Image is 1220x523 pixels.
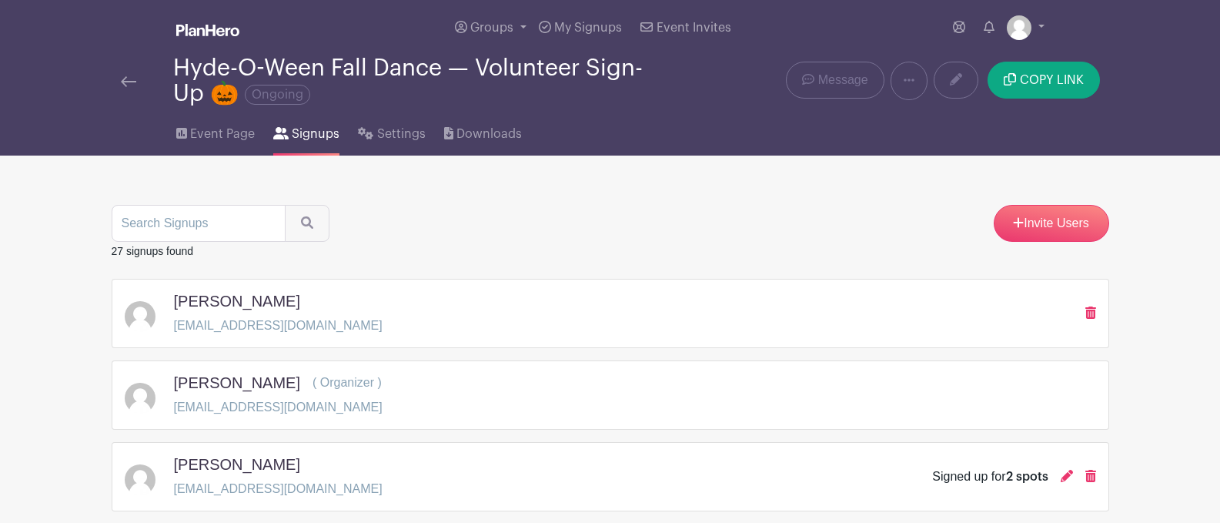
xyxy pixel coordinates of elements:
p: [EMAIL_ADDRESS][DOMAIN_NAME] [174,480,383,498]
h5: [PERSON_NAME] [174,455,300,474]
a: Signups [273,106,339,156]
h5: [PERSON_NAME] [174,374,300,392]
img: default-ce2991bfa6775e67f084385cd625a349d9dcbb7a52a09fb2fda1e96e2d18dcdb.png [125,383,155,414]
button: COPY LINK [988,62,1099,99]
a: Message [786,62,884,99]
span: Groups [470,22,513,34]
p: [EMAIL_ADDRESS][DOMAIN_NAME] [174,317,383,335]
span: Settings [377,125,426,143]
span: COPY LINK [1020,74,1084,86]
small: 27 signups found [112,245,194,257]
span: My Signups [554,22,622,34]
div: Signed up for [932,468,1048,486]
a: Invite Users [994,205,1109,242]
span: 2 spots [1006,471,1048,483]
img: default-ce2991bfa6775e67f084385cd625a349d9dcbb7a52a09fb2fda1e96e2d18dcdb.png [125,464,155,495]
img: default-ce2991bfa6775e67f084385cd625a349d9dcbb7a52a09fb2fda1e96e2d18dcdb.png [1007,15,1031,40]
h5: [PERSON_NAME] [174,292,300,310]
p: [EMAIL_ADDRESS][DOMAIN_NAME] [174,398,383,417]
span: Event Invites [657,22,731,34]
span: Ongoing [245,85,310,105]
a: Event Page [176,106,255,156]
span: Downloads [456,125,522,143]
img: default-ce2991bfa6775e67f084385cd625a349d9dcbb7a52a09fb2fda1e96e2d18dcdb.png [125,301,155,332]
img: logo_white-6c42ec7e38ccf1d336a20a19083b03d10ae64f83f12c07503d8b9e83406b4c7d.svg [176,24,239,36]
a: Downloads [444,106,522,156]
img: back-arrow-29a5d9b10d5bd6ae65dc969a981735edf675c4d7a1fe02e03b50dbd4ba3cdb55.svg [121,76,136,87]
a: Settings [358,106,425,156]
input: Search Signups [112,205,286,242]
span: Signups [292,125,339,143]
div: Hyde-O-Ween Fall Dance — Volunteer Sign-Up 🎃 [173,55,672,106]
span: Event Page [190,125,255,143]
span: Message [818,71,868,89]
span: ( Organizer ) [313,376,382,389]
